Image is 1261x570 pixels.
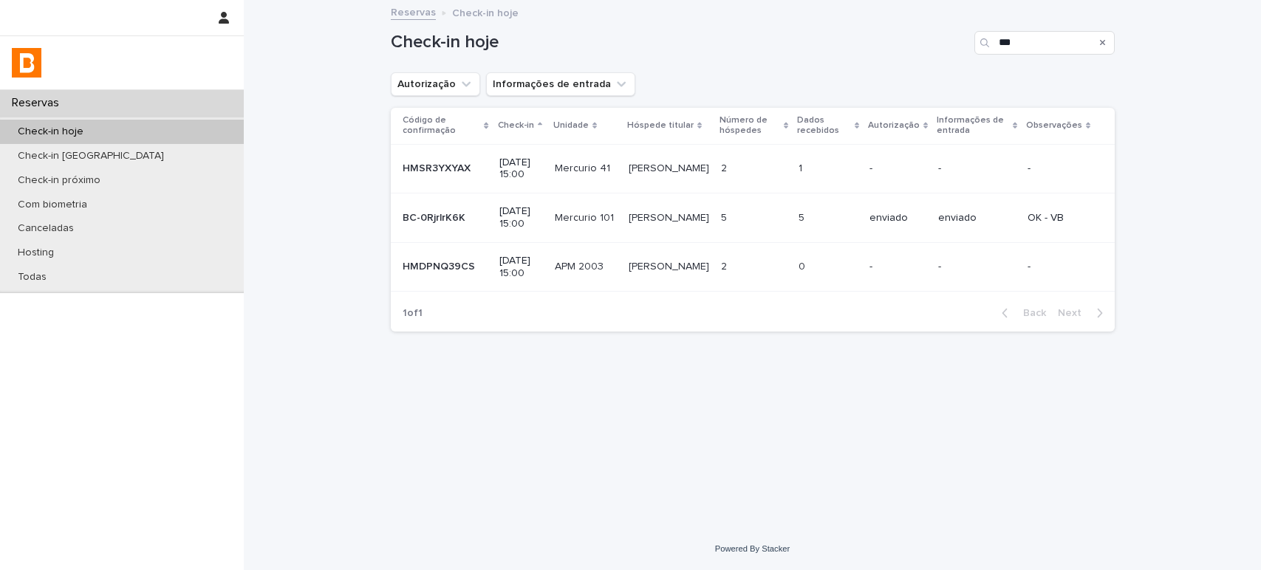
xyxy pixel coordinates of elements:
[629,209,712,224] p: [PERSON_NAME]
[1028,212,1090,224] p: OK - VB
[721,258,730,273] p: 2
[391,72,480,96] button: Autorização
[6,150,176,162] p: Check-in [GEOGRAPHIC_DATA]
[403,112,481,140] p: Código de confirmação
[1028,261,1090,273] p: -
[869,162,926,175] p: -
[6,126,95,138] p: Check-in hoje
[938,162,1016,175] p: -
[6,222,86,235] p: Canceladas
[869,212,926,224] p: enviado
[715,544,790,553] a: Powered By Stacker
[627,117,694,134] p: Hóspede titular
[1058,308,1090,318] span: Next
[553,117,589,134] p: Unidade
[1014,308,1046,318] span: Back
[721,159,730,175] p: 2
[555,159,613,175] p: Mercurio 41
[391,295,434,332] p: 1 of 1
[974,31,1115,55] input: Search
[1026,117,1082,134] p: Observações
[869,261,926,273] p: -
[6,247,66,259] p: Hosting
[938,212,1016,224] p: enviado
[391,3,436,20] a: Reservas
[391,242,1115,292] tr: HMDPNQ39CSHMDPNQ39CS [DATE] 15:00APM 2003APM 2003 [PERSON_NAME][PERSON_NAME] 22 00 ---
[555,209,617,224] p: Mercurio 101
[799,258,808,273] p: 0
[797,112,850,140] p: Dados recebidos
[799,159,805,175] p: 1
[498,117,534,134] p: Check-in
[499,255,543,280] p: [DATE] 15:00
[391,193,1115,243] tr: BC-0RjrlrK6KBC-0RjrlrK6K [DATE] 15:00Mercurio 101Mercurio 101 [PERSON_NAME][PERSON_NAME] 55 55 en...
[12,48,41,78] img: zVaNuJHRTjyIjT5M9Xd5
[938,261,1016,273] p: -
[6,96,71,110] p: Reservas
[391,32,968,53] h1: Check-in hoje
[990,306,1052,320] button: Back
[6,199,99,211] p: Com biometria
[721,209,730,224] p: 5
[937,112,1009,140] p: Informações de entrada
[1028,162,1090,175] p: -
[555,258,606,273] p: APM 2003
[403,159,474,175] p: HMSR3YXYAX
[499,157,543,182] p: [DATE] 15:00
[629,159,712,175] p: Fabio Uliana De Oliveira
[403,209,468,224] p: BC-0RjrlrK6K
[6,174,112,187] p: Check-in próximo
[452,4,519,20] p: Check-in hoje
[868,117,920,134] p: Autorização
[499,205,543,230] p: [DATE] 15:00
[6,271,58,284] p: Todas
[403,258,478,273] p: HMDPNQ39CS
[391,144,1115,193] tr: HMSR3YXYAXHMSR3YXYAX [DATE] 15:00Mercurio 41Mercurio 41 [PERSON_NAME][PERSON_NAME] 22 11 ---
[486,72,635,96] button: Informações de entrada
[799,209,807,224] p: 5
[720,112,781,140] p: Número de hóspedes
[629,258,712,273] p: Aline Esmeraldo Almeida
[1052,306,1115,320] button: Next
